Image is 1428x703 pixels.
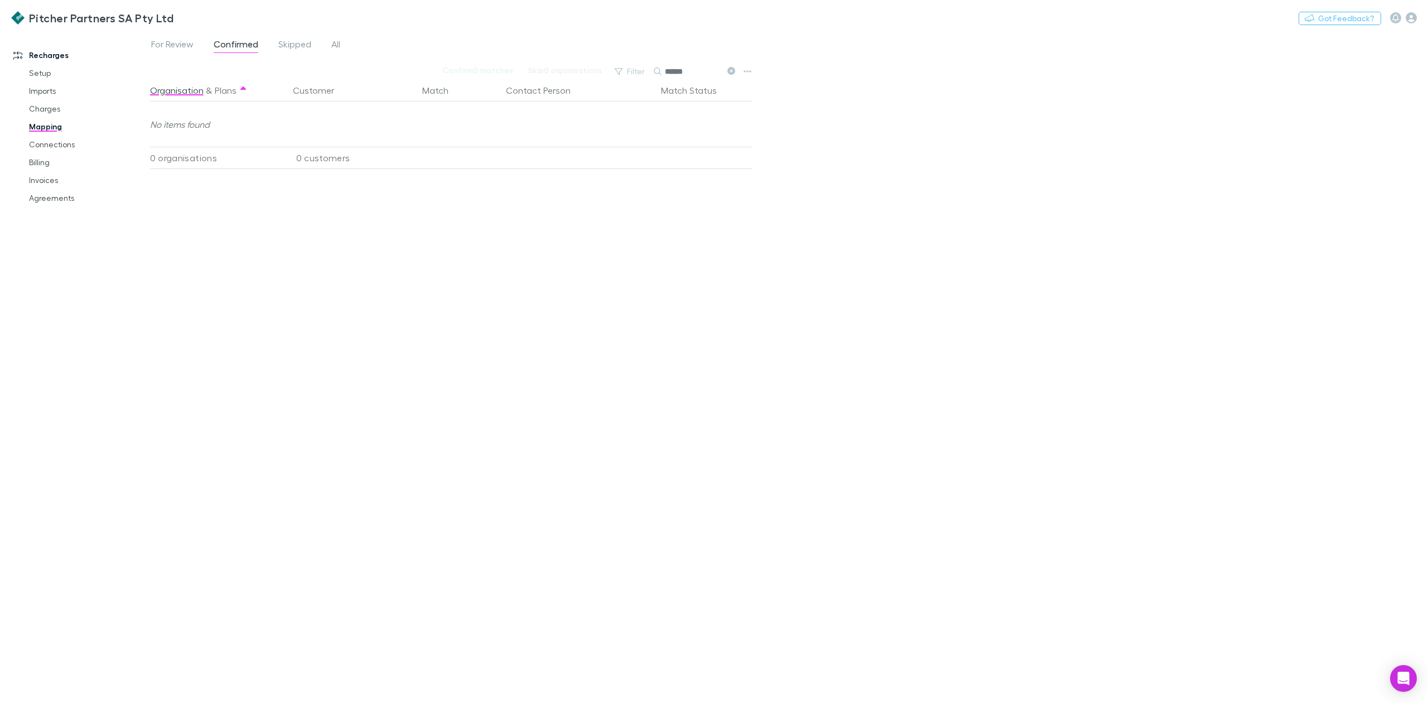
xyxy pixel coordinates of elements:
div: 0 organisations [150,147,284,169]
img: Pitcher Partners SA Pty Ltd's Logo [11,11,25,25]
button: Skip0 organisations [520,64,609,77]
a: Recharges [2,46,159,64]
div: Open Intercom Messenger [1390,665,1417,692]
button: Organisation [150,79,204,102]
span: Skipped [278,38,311,53]
div: No items found [150,102,746,147]
button: Match [422,79,462,102]
button: Confirm0 matches [435,64,520,77]
div: 0 customers [284,147,418,169]
span: All [331,38,340,53]
button: Match Status [661,79,730,102]
h3: Pitcher Partners SA Pty Ltd [29,11,173,25]
a: Mapping [18,118,159,136]
a: Invoices [18,171,159,189]
a: Pitcher Partners SA Pty Ltd [4,4,180,31]
span: For Review [151,38,194,53]
button: Filter [609,65,652,78]
a: Connections [18,136,159,153]
a: Agreements [18,189,159,207]
button: Plans [215,79,237,102]
a: Imports [18,82,159,100]
span: Confirmed [214,38,258,53]
a: Charges [18,100,159,118]
button: Contact Person [506,79,584,102]
div: & [150,79,279,102]
a: Setup [18,64,159,82]
a: Billing [18,153,159,171]
button: Customer [293,79,348,102]
button: Got Feedback? [1299,12,1381,25]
